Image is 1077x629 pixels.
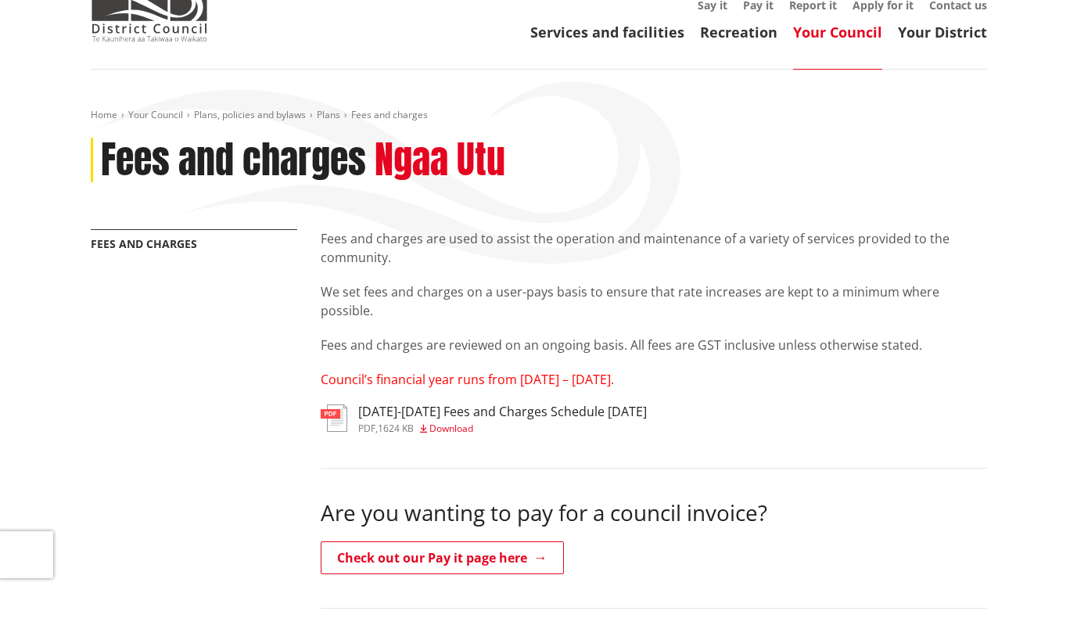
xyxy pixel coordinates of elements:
[321,404,347,432] img: document-pdf.svg
[898,23,987,41] a: Your District
[351,108,428,121] span: Fees and charges
[321,541,564,574] a: Check out our Pay it page here
[101,138,366,183] h1: Fees and charges
[128,108,183,121] a: Your Council
[321,282,987,320] p: We set fees and charges on a user-pays basis to ensure that rate increases are kept to a minimum ...
[793,23,882,41] a: Your Council
[375,138,505,183] h2: Ngaa Utu
[358,424,647,433] div: ,
[358,404,647,419] h3: [DATE]-[DATE] Fees and Charges Schedule [DATE]
[321,498,767,527] span: Are you wanting to pay for a council invoice?
[321,336,987,354] p: Fees and charges are reviewed on an ongoing basis. All fees are GST inclusive unless otherwise st...
[358,422,375,435] span: pdf
[321,371,614,388] span: Council’s financial year runs from [DATE] – [DATE].
[321,229,987,267] p: Fees and charges are used to assist the operation and maintenance of a variety of services provid...
[194,108,306,121] a: Plans, policies and bylaws
[700,23,777,41] a: Recreation
[321,404,647,433] a: [DATE]-[DATE] Fees and Charges Schedule [DATE] pdf,1624 KB Download
[429,422,473,435] span: Download
[91,108,117,121] a: Home
[317,108,340,121] a: Plans
[378,422,414,435] span: 1624 KB
[1005,563,1061,620] iframe: Messenger Launcher
[530,23,684,41] a: Services and facilities
[91,236,197,251] a: Fees and charges
[91,109,987,122] nav: breadcrumb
